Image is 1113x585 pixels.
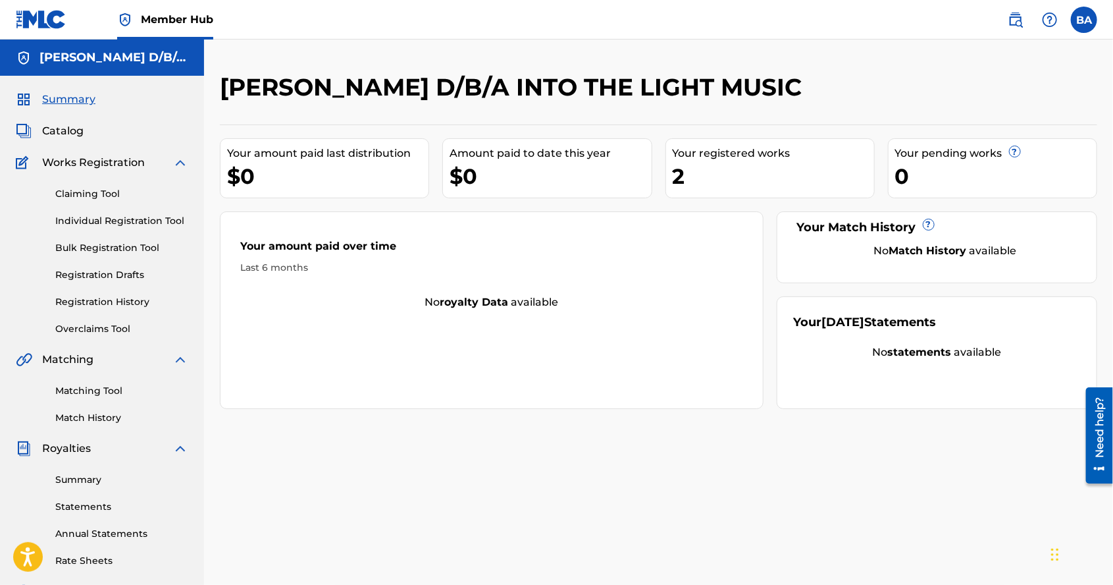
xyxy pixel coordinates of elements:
[42,92,95,107] span: Summary
[16,155,33,171] img: Works Registration
[923,219,934,230] span: ?
[673,161,874,191] div: 2
[16,123,84,139] a: CatalogCatalog
[16,92,95,107] a: SummarySummary
[16,10,66,29] img: MLC Logo
[55,554,188,568] a: Rate Sheets
[1037,7,1063,33] div: Help
[673,146,874,161] div: Your registered works
[1008,12,1023,28] img: search
[895,146,1097,161] div: Your pending works
[55,268,188,282] a: Registration Drafts
[42,123,84,139] span: Catalog
[55,241,188,255] a: Bulk Registration Tool
[440,296,508,308] strong: royalty data
[55,322,188,336] a: Overclaims Tool
[794,314,937,331] div: Your Statements
[1071,7,1097,33] div: User Menu
[55,187,188,201] a: Claiming Tool
[172,441,188,457] img: expand
[42,155,145,171] span: Works Registration
[141,12,213,27] span: Member Hub
[895,161,1097,191] div: 0
[16,123,32,139] img: Catalog
[16,92,32,107] img: Summary
[450,146,651,161] div: Amount paid to date this year
[1010,146,1020,157] span: ?
[220,72,808,102] h2: [PERSON_NAME] D/B/A INTO THE LIGHT MUSIC
[117,12,133,28] img: Top Rightsholder
[240,261,743,275] div: Last 6 months
[822,315,865,329] span: [DATE]
[55,500,188,514] a: Statements
[227,146,428,161] div: Your amount paid last distribution
[55,527,188,541] a: Annual Statements
[220,294,763,310] div: No available
[39,50,188,65] h5: ROGER W. KELLAWAY D/B/A INTO THE LIGHT MUSIC
[889,244,966,257] strong: Match History
[1042,12,1058,28] img: help
[172,155,188,171] img: expand
[55,295,188,309] a: Registration History
[794,345,1080,360] div: No available
[450,161,651,191] div: $0
[1047,522,1113,585] iframe: Chat Widget
[887,346,951,358] strong: statements
[794,219,1080,237] div: Your Match History
[240,238,743,261] div: Your amount paid over time
[55,411,188,425] a: Match History
[1076,383,1113,489] iframe: Resource Center
[227,161,428,191] div: $0
[16,352,32,368] img: Matching
[1002,7,1029,33] a: Public Search
[16,50,32,66] img: Accounts
[1051,535,1059,574] div: Drag
[810,243,1080,259] div: No available
[42,441,91,457] span: Royalties
[172,352,188,368] img: expand
[42,352,93,368] span: Matching
[16,441,32,457] img: Royalties
[55,384,188,398] a: Matching Tool
[55,214,188,228] a: Individual Registration Tool
[55,473,188,487] a: Summary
